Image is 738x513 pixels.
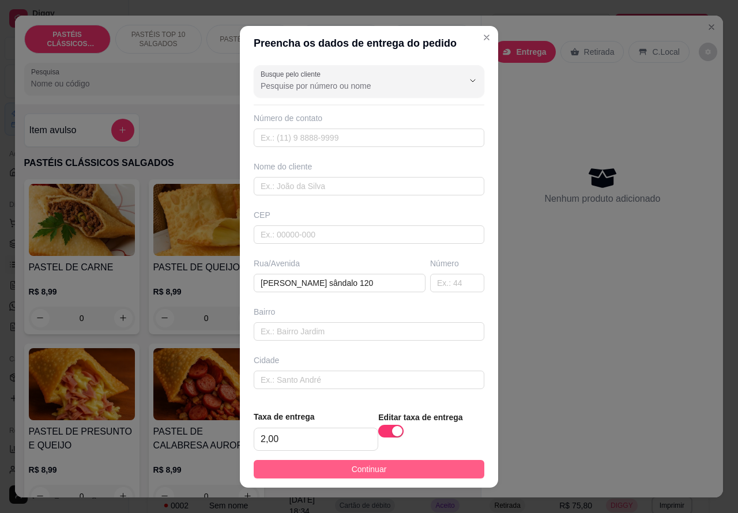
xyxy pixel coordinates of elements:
[261,80,445,92] input: Busque pelo cliente
[464,71,482,90] button: Show suggestions
[254,129,484,147] input: Ex.: (11) 9 8888-9999
[378,413,462,422] strong: Editar taxa de entrega
[254,177,484,195] input: Ex.: João da Silva
[430,274,484,292] input: Ex.: 44
[254,306,484,318] div: Bairro
[261,69,325,79] label: Busque pelo cliente
[254,322,484,341] input: Ex.: Bairro Jardim
[352,463,387,476] span: Continuar
[477,28,496,47] button: Close
[254,161,484,172] div: Nome do cliente
[254,112,484,124] div: Número de contato
[254,460,484,478] button: Continuar
[254,371,484,389] input: Ex.: Santo André
[254,412,315,421] strong: Taxa de entrega
[430,258,484,269] div: Número
[240,26,498,61] header: Preencha os dados de entrega do pedido
[254,258,426,269] div: Rua/Avenida
[254,274,426,292] input: Ex.: Rua Oscar Freire
[254,225,484,244] input: Ex.: 00000-000
[254,354,484,366] div: Cidade
[254,209,484,221] div: CEP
